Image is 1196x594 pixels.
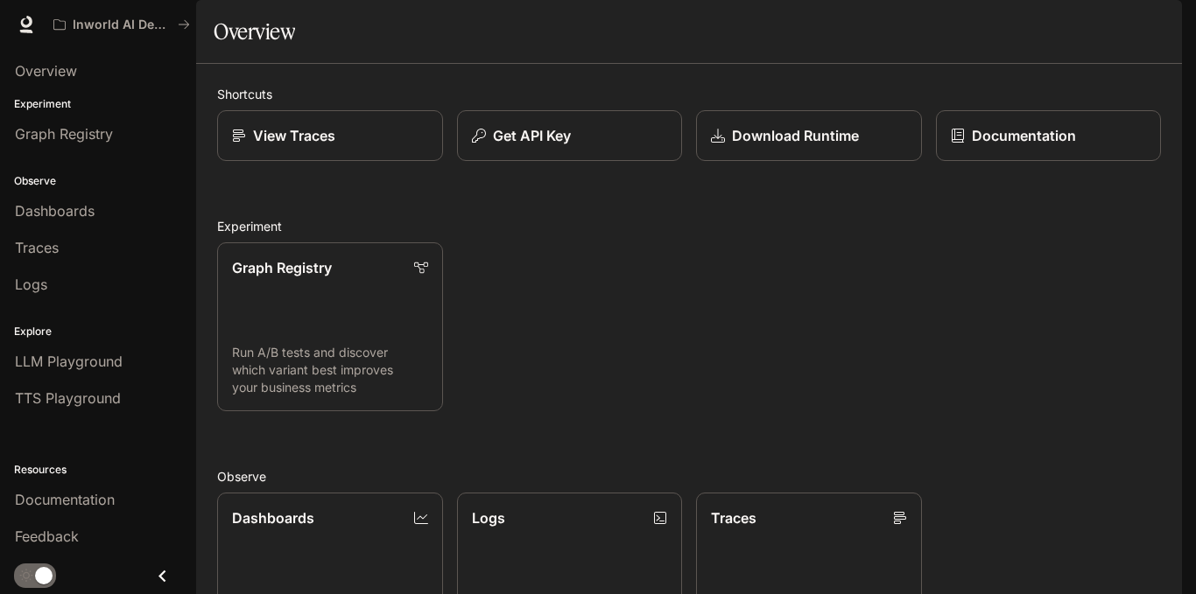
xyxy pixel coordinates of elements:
p: Dashboards [232,507,314,528]
a: Download Runtime [696,110,922,161]
a: View Traces [217,110,443,161]
p: Graph Registry [232,257,332,278]
button: All workspaces [46,7,198,42]
h1: Overview [214,14,295,49]
h2: Shortcuts [217,85,1161,103]
p: Traces [711,507,756,528]
p: Download Runtime [732,125,859,146]
p: Get API Key [493,125,571,146]
a: Graph RegistryRun A/B tests and discover which variant best improves your business metrics [217,242,443,411]
p: Inworld AI Demos [73,17,171,32]
p: Documentation [972,125,1076,146]
a: Documentation [936,110,1162,161]
p: Logs [472,507,505,528]
h2: Experiment [217,217,1161,235]
h2: Observe [217,467,1161,486]
p: Run A/B tests and discover which variant best improves your business metrics [232,344,428,396]
button: Get API Key [457,110,683,161]
p: View Traces [253,125,335,146]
